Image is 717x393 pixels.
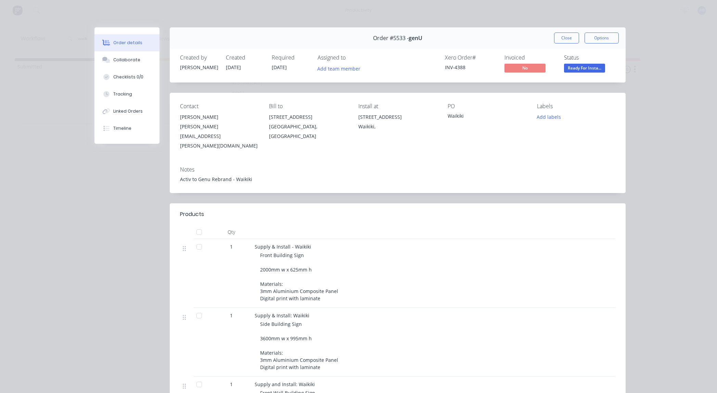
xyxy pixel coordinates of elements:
[445,54,496,61] div: Xero Order #
[318,54,386,61] div: Assigned to
[358,103,437,110] div: Install at
[504,54,556,61] div: Invoiced
[260,252,338,302] span: Front Building Sign 2000mm w x 625mm h Materials: 3mm Aluminium Composite Panel Digital print wit...
[226,54,264,61] div: Created
[409,35,422,41] span: genU
[448,103,526,110] div: PO
[504,64,546,72] span: No
[94,68,159,86] button: Checklists 0/0
[255,381,315,388] span: Supply and Install: Waikiki
[94,34,159,51] button: Order details
[269,103,347,110] div: Bill to
[318,64,364,73] button: Add team member
[94,120,159,137] button: Timeline
[448,112,526,122] div: Waikiki
[373,35,409,41] span: Order #5533 -
[94,51,159,68] button: Collaborate
[180,64,218,71] div: [PERSON_NAME]
[113,91,132,97] div: Tracking
[113,57,140,63] div: Collaborate
[554,33,579,43] button: Close
[113,74,143,80] div: Checklists 0/0
[564,54,615,61] div: Status
[533,112,565,122] button: Add labels
[269,112,347,141] div: [STREET_ADDRESS][GEOGRAPHIC_DATA], [GEOGRAPHIC_DATA]
[180,54,218,61] div: Created by
[180,112,258,151] div: [PERSON_NAME][PERSON_NAME][EMAIL_ADDRESS][PERSON_NAME][DOMAIN_NAME]
[230,243,233,250] span: 1
[180,176,615,183] div: Activ to Genu Rebrand - Waikiki
[113,108,143,114] div: Linked Orders
[537,103,615,110] div: Labels
[445,64,496,71] div: INV-4388
[269,112,347,122] div: [STREET_ADDRESS]
[113,40,142,46] div: Order details
[585,33,619,43] button: Options
[272,54,309,61] div: Required
[358,112,437,122] div: [STREET_ADDRESS]
[226,64,241,71] span: [DATE]
[230,312,233,319] span: 1
[564,64,605,74] button: Ready For Insta...
[358,112,437,134] div: [STREET_ADDRESS]Waikiki,
[313,64,364,73] button: Add team member
[564,64,605,72] span: Ready For Insta...
[255,312,309,319] span: Supply & Install: Waikiki
[94,103,159,120] button: Linked Orders
[260,321,338,370] span: Side Building Sign 3600mm w x 995mm h Materials: 3mm Aluminium Composite Panel Digital print with...
[230,381,233,388] span: 1
[180,103,258,110] div: Contact
[272,64,287,71] span: [DATE]
[358,122,437,131] div: Waikiki,
[180,112,258,122] div: [PERSON_NAME]
[180,166,615,173] div: Notes
[113,125,131,131] div: Timeline
[180,210,204,218] div: Products
[211,225,252,239] div: Qty
[255,243,311,250] span: Supply & Install - Waikiki
[180,122,258,151] div: [PERSON_NAME][EMAIL_ADDRESS][PERSON_NAME][DOMAIN_NAME]
[94,86,159,103] button: Tracking
[269,122,347,141] div: [GEOGRAPHIC_DATA], [GEOGRAPHIC_DATA]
